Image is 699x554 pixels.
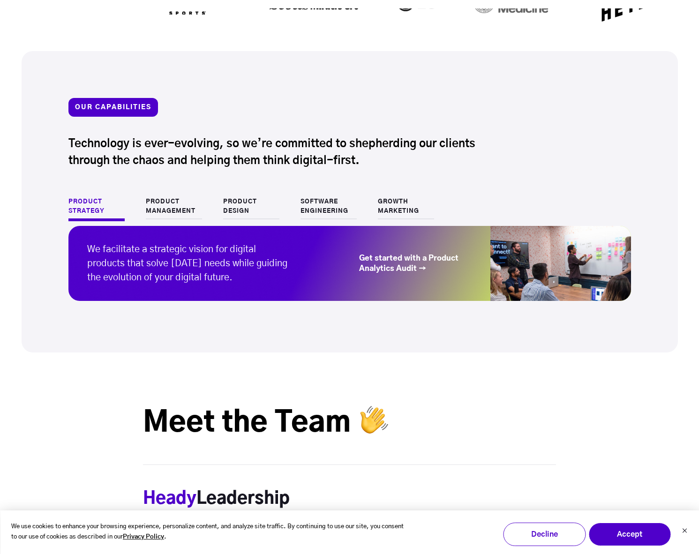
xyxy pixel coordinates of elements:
p: OUR CAPABILITIES [68,98,158,117]
a: Product Design [223,197,279,219]
button: Dismiss cookie banner [682,527,687,537]
p: We facilitate a strategic vision for digital products that solve [DATE] needs while guiding the e... [68,242,293,284]
h3: Leadership [143,464,556,533]
p: Technology is ever-evolving, so we’re committed to shepherding our clients through the chaos and ... [68,135,509,169]
a: Product Management [146,197,202,219]
span: Heady [143,490,196,507]
img: Header Imagery-2 [490,226,631,301]
a: Product Strategy [68,197,125,221]
a: Privacy Policy [123,532,164,543]
h2: Meet the Team [143,406,401,464]
p: We use cookies to enhance your browsing experience, personalize content, and analyze site traffic... [11,522,408,543]
button: Decline [503,523,586,546]
a: Growth Marketing [378,197,434,219]
a: Get started with a Product Analytics Audit → [359,253,472,274]
a: Software Engineering [301,197,357,219]
button: Accept [588,523,671,546]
